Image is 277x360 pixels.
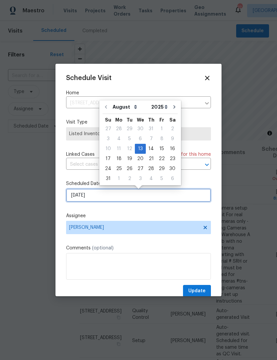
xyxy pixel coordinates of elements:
abbr: Monday [115,118,123,122]
label: Visit Type [66,119,211,126]
div: Tue Aug 19 2025 [124,154,135,164]
div: Sat Aug 30 2025 [167,164,178,174]
select: Year [149,102,169,112]
div: 17 [103,154,114,163]
div: Sat Aug 16 2025 [167,144,178,154]
div: Tue Jul 29 2025 [124,124,135,134]
div: 4 [146,174,156,183]
div: 2 [167,124,178,134]
div: 1 [114,174,124,183]
div: 15 [156,144,167,153]
span: Close [204,74,211,82]
div: 29 [156,164,167,173]
div: Sat Sep 06 2025 [167,174,178,184]
div: 26 [124,164,135,173]
abbr: Saturday [169,118,176,122]
div: 19 [124,154,135,163]
abbr: Friday [159,118,164,122]
div: 23 [167,154,178,163]
div: Fri Aug 15 2025 [156,144,167,154]
div: Fri Aug 08 2025 [156,134,167,144]
abbr: Tuesday [127,118,133,122]
div: Wed Aug 20 2025 [135,154,146,164]
div: Thu Aug 21 2025 [146,154,156,164]
div: Sat Aug 23 2025 [167,154,178,164]
span: Update [188,287,206,295]
div: 6 [167,174,178,183]
label: Comments [66,245,211,251]
span: Linked Cases [66,151,95,158]
div: 4 [114,134,124,143]
div: 31 [103,174,114,183]
abbr: Sunday [105,118,111,122]
div: 27 [103,124,114,134]
div: Fri Sep 05 2025 [156,174,167,184]
div: Tue Aug 26 2025 [124,164,135,174]
div: 28 [146,164,156,173]
div: Mon Sep 01 2025 [114,174,124,184]
button: Go to next month [169,100,179,114]
div: Thu Jul 31 2025 [146,124,156,134]
div: 16 [167,144,178,153]
div: Wed Sep 03 2025 [135,174,146,184]
div: 20 [135,154,146,163]
div: 21 [146,154,156,163]
label: Assignee [66,213,211,219]
div: Sun Aug 31 2025 [103,174,114,184]
div: 22 [156,154,167,163]
button: Go to previous month [101,100,111,114]
div: Sun Aug 17 2025 [103,154,114,164]
div: Mon Jul 28 2025 [114,124,124,134]
div: 6 [135,134,146,143]
div: Thu Aug 14 2025 [146,144,156,154]
div: 3 [135,174,146,183]
div: 1 [156,124,167,134]
input: M/D/YYYY [66,189,211,202]
div: 2 [124,174,135,183]
div: 5 [124,134,135,143]
label: Scheduled Date [66,180,211,187]
div: Sat Aug 02 2025 [167,124,178,134]
div: Mon Aug 18 2025 [114,154,124,164]
div: 5 [156,174,167,183]
div: 25 [114,164,124,173]
div: Wed Jul 30 2025 [135,124,146,134]
div: 11 [114,144,124,153]
abbr: Thursday [148,118,154,122]
label: Home [66,90,211,96]
div: Tue Sep 02 2025 [124,174,135,184]
input: Enter in an address [66,98,201,108]
div: Sun Aug 03 2025 [103,134,114,144]
div: Fri Aug 22 2025 [156,154,167,164]
div: 9 [167,134,178,143]
div: Wed Aug 13 2025 [135,144,146,154]
div: Sat Aug 09 2025 [167,134,178,144]
div: Sun Aug 10 2025 [103,144,114,154]
div: 10 [103,144,114,153]
div: 8 [156,134,167,143]
div: Fri Aug 29 2025 [156,164,167,174]
div: Fri Aug 01 2025 [156,124,167,134]
div: 12 [124,144,135,153]
div: Sun Jul 27 2025 [103,124,114,134]
button: Update [183,285,211,297]
div: Thu Aug 07 2025 [146,134,156,144]
div: Wed Aug 06 2025 [135,134,146,144]
div: 18 [114,154,124,163]
div: 24 [103,164,114,173]
div: 27 [135,164,146,173]
div: Mon Aug 04 2025 [114,134,124,144]
button: Open [202,160,212,169]
div: 31 [146,124,156,134]
div: 29 [124,124,135,134]
input: Select cases [66,159,192,170]
div: Tue Aug 05 2025 [124,134,135,144]
div: 7 [146,134,156,143]
div: Thu Aug 28 2025 [146,164,156,174]
div: 14 [146,144,156,153]
div: 3 [103,134,114,143]
select: Month [111,102,149,112]
span: Schedule Visit [66,75,112,81]
div: 30 [167,164,178,173]
span: [PERSON_NAME] [69,225,199,230]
